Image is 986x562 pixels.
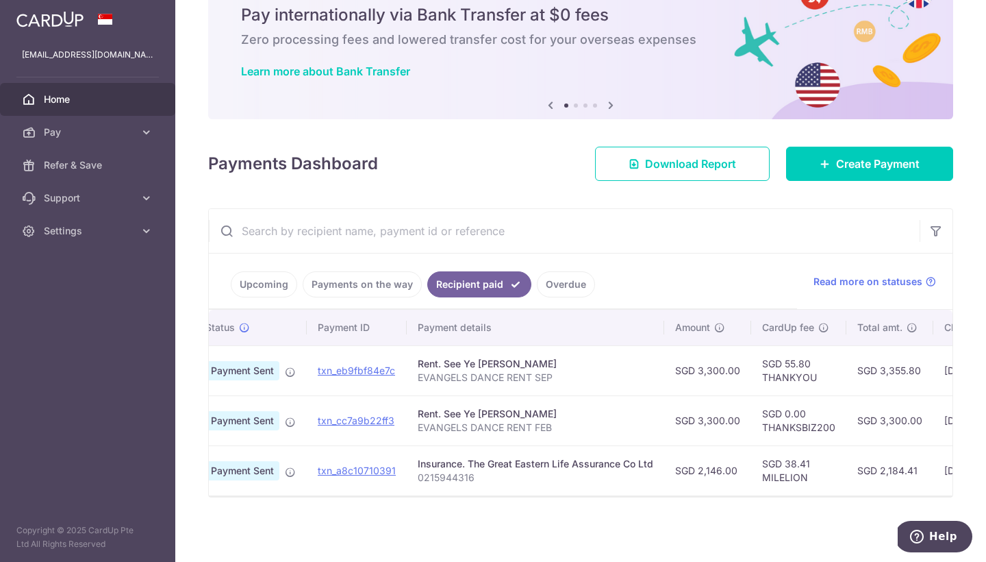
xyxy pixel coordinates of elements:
span: Read more on statuses [813,275,922,289]
a: Upcoming [231,271,297,297]
span: Amount [675,321,710,334]
span: Payment Sent [205,361,279,380]
a: Overdue [537,271,595,297]
div: Insurance. The Great Eastern Life Assurance Co Ltd [418,457,653,471]
p: EVANGELS DANCE RENT FEB [418,421,653,435]
span: Total amt. [857,321,902,334]
a: Download Report [595,147,770,181]
span: Home [44,93,134,106]
span: Status [205,321,235,334]
td: SGD 0.00 THANKSBIZ200 [751,395,846,445]
span: Support [44,191,134,205]
td: SGD 38.41 MILELION [751,445,846,496]
td: SGD 2,146.00 [664,445,751,496]
span: Download Report [645,156,736,172]
td: SGD 2,184.41 [846,445,933,496]
span: Payment Sent [205,461,279,480]
span: Refer & Save [44,158,134,172]
iframe: Opens a widget where you can find more information [898,521,972,555]
span: Settings [44,224,134,238]
div: Rent. See Ye [PERSON_NAME] [418,407,653,421]
input: Search by recipient name, payment id or reference [209,209,920,253]
a: txn_cc7a9b22ff3 [318,415,394,426]
p: [EMAIL_ADDRESS][DOMAIN_NAME] [22,48,153,62]
h4: Payments Dashboard [208,151,378,176]
span: Pay [44,125,134,139]
a: Learn more about Bank Transfer [241,64,410,78]
td: SGD 3,300.00 [664,395,751,445]
a: Payments on the way [303,271,422,297]
td: SGD 55.80 THANKYOU [751,345,846,395]
a: Recipient paid [427,271,531,297]
a: Create Payment [786,147,953,181]
th: Payment details [407,310,664,345]
td: SGD 3,355.80 [846,345,933,395]
span: Payment Sent [205,411,279,430]
td: SGD 3,300.00 [664,345,751,395]
div: Rent. See Ye [PERSON_NAME] [418,357,653,371]
th: Payment ID [307,310,407,345]
p: EVANGELS DANCE RENT SEP [418,371,653,384]
a: txn_eb9fbf84e7c [318,365,395,376]
span: CardUp fee [762,321,814,334]
h5: Pay internationally via Bank Transfer at $0 fees [241,4,920,26]
a: txn_a8c10710391 [318,465,396,476]
img: CardUp [16,11,84,27]
span: Create Payment [836,156,920,172]
p: 0215944316 [418,471,653,485]
a: Read more on statuses [813,275,936,289]
td: SGD 3,300.00 [846,395,933,445]
h6: Zero processing fees and lowered transfer cost for your overseas expenses [241,32,920,48]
